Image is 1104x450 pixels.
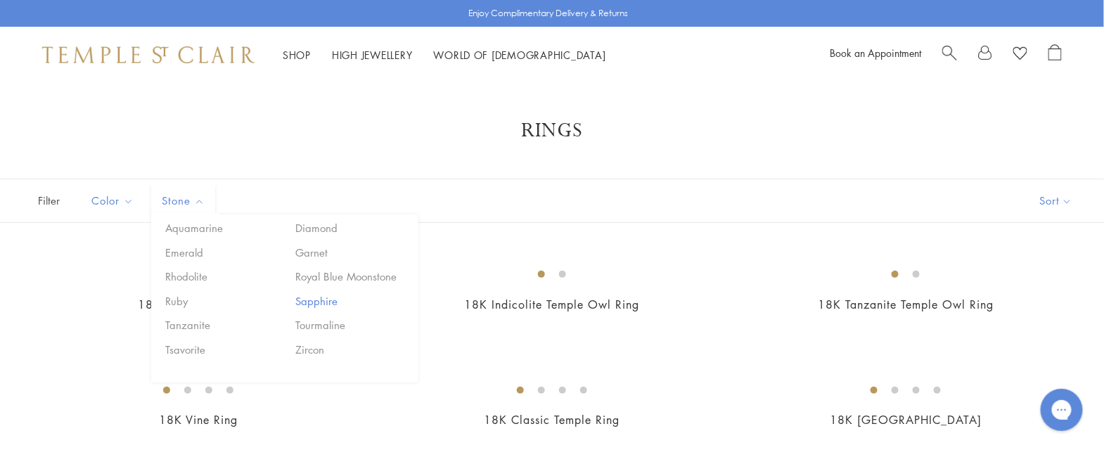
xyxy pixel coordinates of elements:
p: Enjoy Complimentary Delivery & Returns [469,6,629,20]
iframe: Gorgias live chat messenger [1034,384,1090,436]
a: Search [942,44,957,65]
a: ShopShop [283,48,311,62]
a: 18K Indicolite Temple Owl Ring [464,297,639,312]
button: Color [81,185,144,217]
h1: Rings [56,118,1048,143]
button: Stone [151,185,215,217]
a: 18K Vine Ring [159,412,238,427]
a: View Wishlist [1013,44,1027,65]
button: Show sort by [1008,179,1104,222]
a: Book an Appointment [830,46,921,60]
a: 18K Classic Temple Ring [484,412,620,427]
a: 18K Athena Owl Ring [138,297,259,312]
img: Temple St. Clair [42,46,255,63]
a: 18K Tanzanite Temple Owl Ring [818,297,994,312]
a: World of [DEMOGRAPHIC_DATA]World of [DEMOGRAPHIC_DATA] [434,48,606,62]
a: Open Shopping Bag [1048,44,1062,65]
span: Color [84,192,144,210]
a: 18K [GEOGRAPHIC_DATA] [830,412,982,427]
a: High JewelleryHigh Jewellery [332,48,413,62]
nav: Main navigation [283,46,606,64]
span: Stone [155,192,215,210]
